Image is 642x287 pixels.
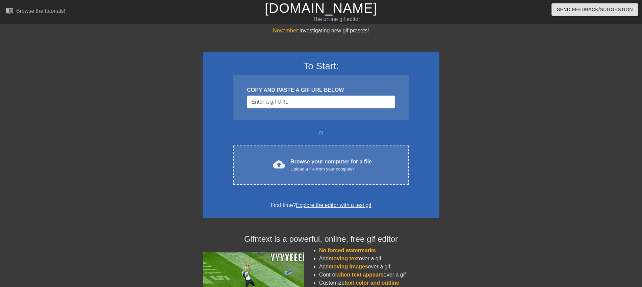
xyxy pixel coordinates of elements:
[5,6,14,15] span: menu_book
[273,158,285,171] span: cloud_upload
[319,247,376,253] span: No forced watermarks
[5,6,65,17] a: Browse the tutorials!
[247,86,395,94] div: COPY AND PASTE A GIF URL BELOW
[319,263,439,271] li: Add over a gif
[16,8,65,14] div: Browse the tutorials!
[265,1,377,16] a: [DOMAIN_NAME]
[296,202,371,208] a: Explore the editor with a test gif
[336,272,384,278] span: when text appears
[329,256,359,261] span: moving text
[319,279,439,287] li: Customize
[290,158,372,173] div: Browse your computer for a file
[221,129,422,137] div: or
[290,166,372,173] div: Upload a file from your computer
[319,255,439,263] li: Add over a gif
[557,5,633,14] span: Send Feedback/Suggestion
[344,280,399,286] span: text color and outline
[273,28,299,33] span: November:
[551,3,638,16] button: Send Feedback/Suggestion
[212,201,431,209] div: First time?
[247,96,395,108] input: Username
[203,27,439,35] div: Investigating new gif presets!
[319,271,439,279] li: Control over a gif
[203,234,439,244] h4: Gifntext is a powerful, online, free gif editor
[329,264,368,269] span: moving images
[212,60,431,72] h3: To Start:
[217,15,456,23] div: The online gif editor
